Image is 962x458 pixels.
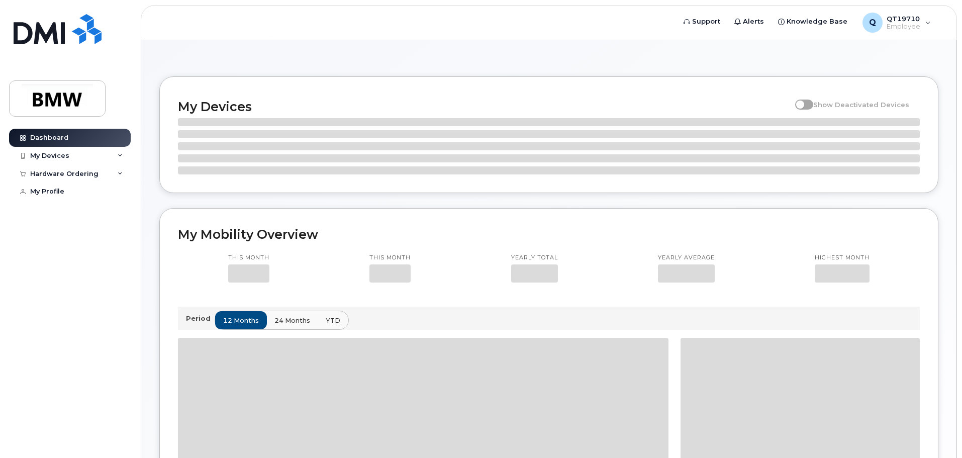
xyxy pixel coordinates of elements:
p: Period [186,314,215,323]
span: YTD [326,316,340,325]
p: Yearly average [658,254,715,262]
p: This month [228,254,269,262]
span: Show Deactivated Devices [813,101,909,109]
p: This month [369,254,411,262]
h2: My Devices [178,99,790,114]
p: Highest month [815,254,870,262]
span: 24 months [274,316,310,325]
h2: My Mobility Overview [178,227,920,242]
input: Show Deactivated Devices [795,95,803,103]
p: Yearly total [511,254,558,262]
